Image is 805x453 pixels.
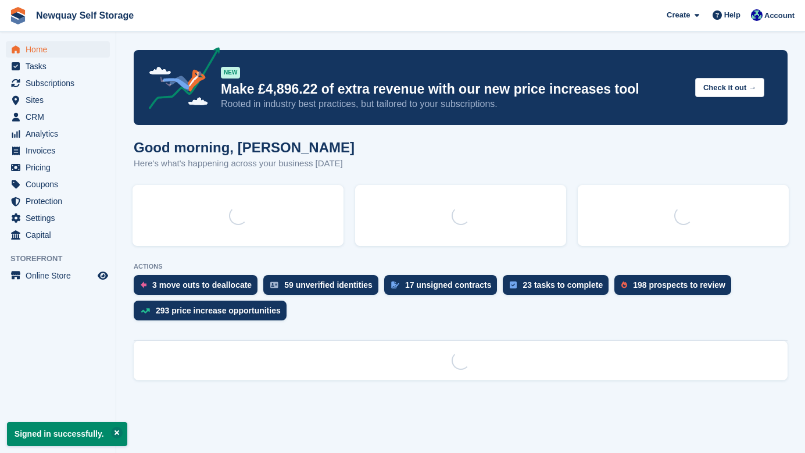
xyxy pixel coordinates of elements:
[26,75,95,91] span: Subscriptions
[405,280,492,290] div: 17 unsigned contracts
[263,275,384,301] a: 59 unverified identities
[139,47,220,113] img: price-adjustments-announcement-icon-8257ccfd72463d97f412b2fc003d46551f7dbcb40ab6d574587a9cd5c0d94...
[26,159,95,176] span: Pricing
[6,92,110,108] a: menu
[96,269,110,283] a: Preview store
[26,126,95,142] span: Analytics
[621,281,627,288] img: prospect-51fa495bee0391a8d652442698ab0144808aea92771e9ea1ae160a38d050c398.svg
[7,422,127,446] p: Signed in successfully.
[6,109,110,125] a: menu
[26,92,95,108] span: Sites
[134,140,355,155] h1: Good morning, [PERSON_NAME]
[221,67,240,79] div: NEW
[9,7,27,24] img: stora-icon-8386f47178a22dfd0bd8f6a31ec36ba5ce8667c1dd55bd0f319d3a0aa187defe.svg
[134,263,788,270] p: ACTIONS
[6,142,110,159] a: menu
[134,157,355,170] p: Here's what's happening across your business [DATE]
[6,126,110,142] a: menu
[152,280,252,290] div: 3 move outs to deallocate
[10,253,116,265] span: Storefront
[31,6,138,25] a: Newquay Self Storage
[141,281,146,288] img: move_outs_to_deallocate_icon-f764333ba52eb49d3ac5e1228854f67142a1ed5810a6f6cc68b1a99e826820c5.svg
[26,193,95,209] span: Protection
[26,142,95,159] span: Invoices
[26,227,95,243] span: Capital
[633,280,725,290] div: 198 prospects to review
[6,58,110,74] a: menu
[695,78,764,97] button: Check it out →
[134,275,263,301] a: 3 move outs to deallocate
[6,193,110,209] a: menu
[26,109,95,125] span: CRM
[221,81,686,98] p: Make £4,896.22 of extra revenue with our new price increases tool
[764,10,795,22] span: Account
[6,159,110,176] a: menu
[6,75,110,91] a: menu
[270,281,278,288] img: verify_identity-adf6edd0f0f0b5bbfe63781bf79b02c33cf7c696d77639b501bdc392416b5a36.svg
[26,41,95,58] span: Home
[510,281,517,288] img: task-75834270c22a3079a89374b754ae025e5fb1db73e45f91037f5363f120a921f8.svg
[6,227,110,243] a: menu
[667,9,690,21] span: Create
[391,281,399,288] img: contract_signature_icon-13c848040528278c33f63329250d36e43548de30e8caae1d1a13099fd9432cc5.svg
[156,306,281,315] div: 293 price increase opportunities
[384,275,503,301] a: 17 unsigned contracts
[141,308,150,313] img: price_increase_opportunities-93ffe204e8149a01c8c9dc8f82e8f89637d9d84a8eef4429ea346261dce0b2c0.svg
[614,275,737,301] a: 198 prospects to review
[221,98,686,110] p: Rooted in industry best practices, but tailored to your subscriptions.
[724,9,740,21] span: Help
[6,210,110,226] a: menu
[26,210,95,226] span: Settings
[503,275,614,301] a: 23 tasks to complete
[26,267,95,284] span: Online Store
[284,280,373,290] div: 59 unverified identities
[6,176,110,192] a: menu
[134,301,292,326] a: 293 price increase opportunities
[6,41,110,58] a: menu
[26,58,95,74] span: Tasks
[26,176,95,192] span: Coupons
[6,267,110,284] a: menu
[751,9,763,21] img: Debbie
[523,280,603,290] div: 23 tasks to complete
